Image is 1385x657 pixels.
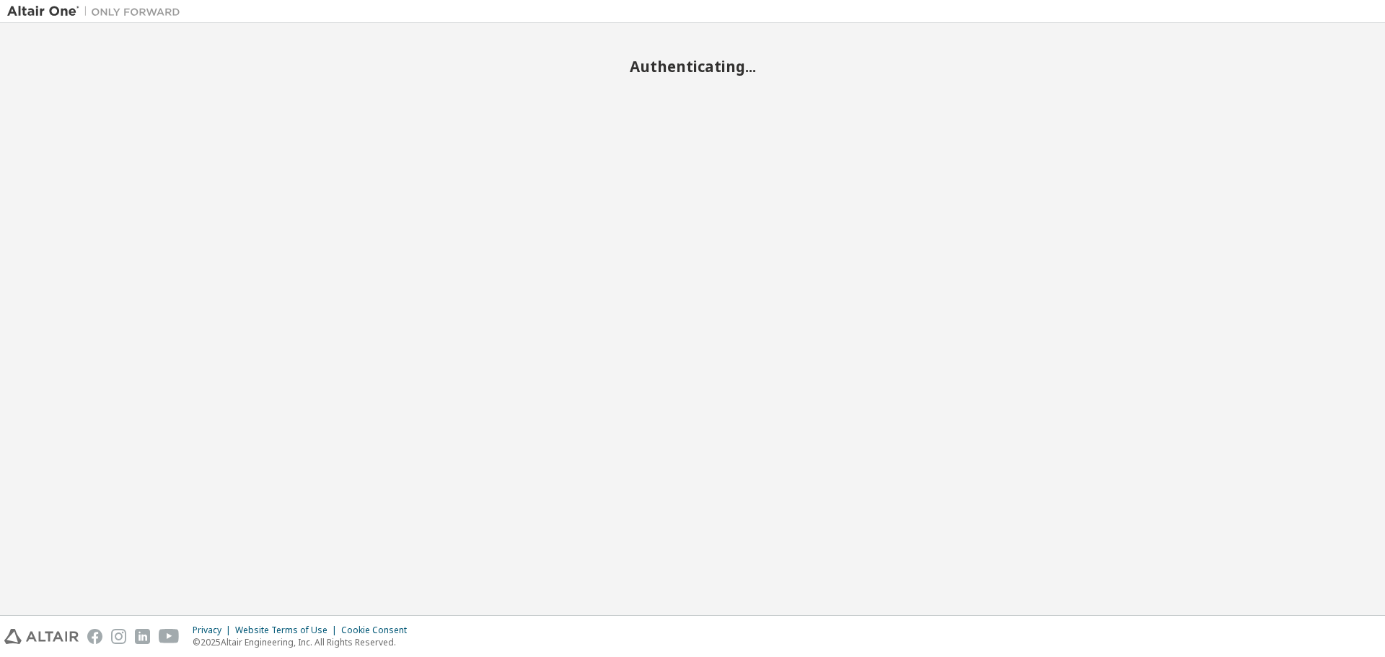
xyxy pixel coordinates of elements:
img: Altair One [7,4,188,19]
img: instagram.svg [111,629,126,644]
img: youtube.svg [159,629,180,644]
img: linkedin.svg [135,629,150,644]
div: Privacy [193,625,235,636]
p: © 2025 Altair Engineering, Inc. All Rights Reserved. [193,636,415,648]
div: Website Terms of Use [235,625,341,636]
h2: Authenticating... [7,57,1378,76]
img: facebook.svg [87,629,102,644]
div: Cookie Consent [341,625,415,636]
img: altair_logo.svg [4,629,79,644]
